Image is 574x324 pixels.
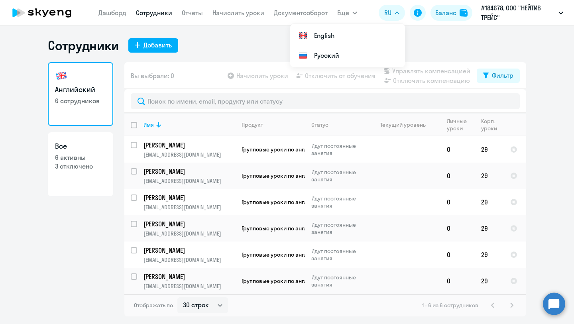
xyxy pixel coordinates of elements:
[242,277,385,285] span: Групповые уроки по английскому языку для взрослых
[143,204,235,211] p: [EMAIL_ADDRESS][DOMAIN_NAME]
[55,162,106,171] p: 3 отключено
[440,163,475,189] td: 0
[384,8,391,18] span: RU
[298,31,308,40] img: English
[143,272,235,281] a: [PERSON_NAME]
[143,167,235,176] a: [PERSON_NAME]
[143,40,172,50] div: Добавить
[136,9,172,17] a: Сотрудники
[242,198,385,206] span: Групповые уроки по английскому языку для взрослых
[143,256,235,263] p: [EMAIL_ADDRESS][DOMAIN_NAME]
[242,251,385,258] span: Групповые уроки по английскому языку для взрослых
[475,242,504,268] td: 29
[311,274,366,288] p: Идут постоянные занятия
[440,136,475,163] td: 0
[143,193,235,202] a: [PERSON_NAME]
[475,136,504,163] td: 29
[311,247,366,262] p: Идут постоянные занятия
[182,9,203,17] a: Отчеты
[242,121,263,128] div: Продукт
[311,121,328,128] div: Статус
[447,118,469,132] div: Личные уроки
[311,169,366,183] p: Идут постоянные занятия
[475,268,504,294] td: 29
[311,121,366,128] div: Статус
[242,146,385,153] span: Групповые уроки по английскому языку для взрослых
[143,246,234,255] p: [PERSON_NAME]
[143,121,154,128] div: Имя
[48,132,113,196] a: Все6 активны3 отключено
[435,8,456,18] div: Баланс
[134,302,174,309] span: Отображать по:
[440,215,475,242] td: 0
[311,142,366,157] p: Идут постоянные занятия
[481,3,555,22] p: #184678, ООО "НЕЙТИВ ТРЕЙС"
[477,69,520,83] button: Фильтр
[143,151,235,158] p: [EMAIL_ADDRESS][DOMAIN_NAME]
[481,118,503,132] div: Корп. уроки
[242,121,305,128] div: Продукт
[131,71,174,81] span: Вы выбрали: 0
[143,121,235,128] div: Имя
[48,37,119,53] h1: Сотрудники
[143,220,235,228] a: [PERSON_NAME]
[48,62,113,126] a: Английский6 сотрудников
[337,5,357,21] button: Ещё
[55,141,106,151] h3: Все
[379,5,405,21] button: RU
[274,9,328,17] a: Документооборот
[242,172,385,179] span: Групповые уроки по английскому языку для взрослых
[143,141,235,149] a: [PERSON_NAME]
[373,121,440,128] div: Текущий уровень
[475,189,504,215] td: 29
[128,38,178,53] button: Добавить
[242,225,385,232] span: Групповые уроки по английскому языку для взрослых
[290,24,405,67] ul: Ещё
[311,221,366,236] p: Идут постоянные занятия
[98,9,126,17] a: Дашборд
[475,163,504,189] td: 29
[143,230,235,237] p: [EMAIL_ADDRESS][DOMAIN_NAME]
[55,69,68,82] img: english
[440,268,475,294] td: 0
[440,189,475,215] td: 0
[337,8,349,18] span: Ещё
[55,96,106,105] p: 6 сотрудников
[311,195,366,209] p: Идут постоянные занятия
[143,272,234,281] p: [PERSON_NAME]
[380,121,426,128] div: Текущий уровень
[298,51,308,60] img: Русский
[143,246,235,255] a: [PERSON_NAME]
[492,71,513,80] div: Фильтр
[131,93,520,109] input: Поиск по имени, email, продукту или статусу
[55,153,106,162] p: 6 активны
[143,141,234,149] p: [PERSON_NAME]
[55,84,106,95] h3: Английский
[440,242,475,268] td: 0
[143,220,234,228] p: [PERSON_NAME]
[143,283,235,290] p: [EMAIL_ADDRESS][DOMAIN_NAME]
[447,118,474,132] div: Личные уроки
[431,5,472,21] button: Балансbalance
[422,302,478,309] span: 1 - 6 из 6 сотрудников
[143,167,234,176] p: [PERSON_NAME]
[143,193,234,202] p: [PERSON_NAME]
[143,177,235,185] p: [EMAIL_ADDRESS][DOMAIN_NAME]
[475,215,504,242] td: 29
[481,118,498,132] div: Корп. уроки
[477,3,567,22] button: #184678, ООО "НЕЙТИВ ТРЕЙС"
[212,9,264,17] a: Начислить уроки
[460,9,468,17] img: balance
